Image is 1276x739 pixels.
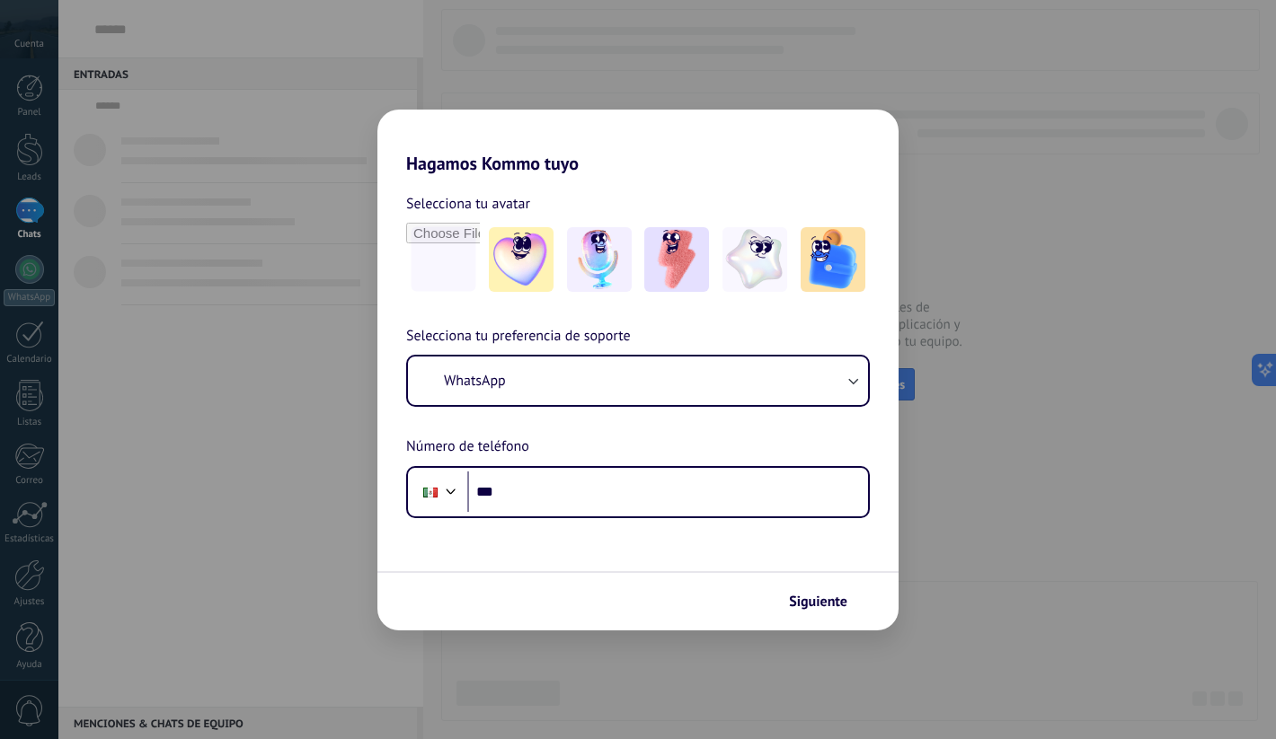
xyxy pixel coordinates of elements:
h2: Hagamos Kommo tuyo [377,110,899,174]
img: -1.jpeg [489,227,554,292]
button: Siguiente [781,586,872,617]
span: Número de teléfono [406,435,529,459]
button: WhatsApp [408,356,868,405]
span: Selecciona tu avatar [406,192,530,216]
span: Siguiente [789,595,847,608]
img: -3.jpeg [644,227,709,292]
img: -4.jpeg [722,227,787,292]
span: Selecciona tu preferencia de soporte [406,325,631,348]
span: WhatsApp [444,372,506,390]
img: -5.jpeg [801,227,865,292]
div: Mexico: + 52 [413,473,447,511]
img: -2.jpeg [567,227,632,292]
